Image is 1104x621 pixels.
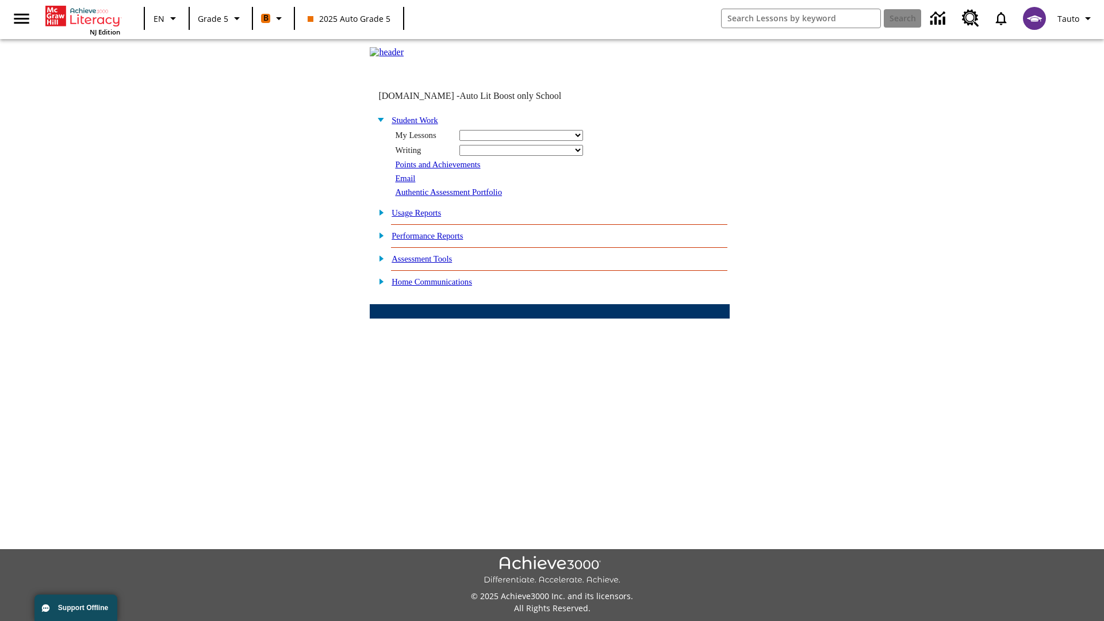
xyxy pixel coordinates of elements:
a: Notifications [986,3,1016,33]
button: Support Offline [34,595,117,621]
a: Email [395,174,415,183]
td: [DOMAIN_NAME] - [378,91,590,101]
button: Grade: Grade 5, Select a grade [193,8,248,29]
input: search field [722,9,880,28]
button: Profile/Settings [1053,8,1099,29]
a: Home Communications [392,277,472,286]
a: Performance Reports [392,231,463,240]
span: EN [154,13,164,25]
a: Authentic Assessment Portfolio [395,187,502,197]
span: Grade 5 [198,13,228,25]
span: Support Offline [58,604,108,612]
nobr: Auto Lit Boost only School [459,91,561,101]
span: B [263,11,269,25]
img: plus.gif [373,230,385,240]
a: Assessment Tools [392,254,452,263]
span: 2025 Auto Grade 5 [308,13,390,25]
a: Resource Center, Will open in new tab [955,3,986,34]
img: avatar image [1023,7,1046,30]
div: Writing [395,145,453,155]
img: plus.gif [373,207,385,217]
img: minus.gif [373,114,385,125]
button: Select a new avatar [1016,3,1053,33]
span: Tauto [1057,13,1079,25]
img: plus.gif [373,253,385,263]
button: Open side menu [5,2,39,36]
a: Points and Achievements [395,160,480,169]
button: Language: EN, Select a language [148,8,185,29]
img: Achieve3000 Differentiate Accelerate Achieve [484,556,620,585]
img: plus.gif [373,276,385,286]
a: Student Work [392,116,438,125]
button: Boost Class color is orange. Change class color [256,8,290,29]
span: NJ Edition [90,28,120,36]
div: Home [45,3,120,36]
a: Data Center [923,3,955,34]
a: Usage Reports [392,208,441,217]
img: header [370,47,404,57]
div: My Lessons [395,131,453,140]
